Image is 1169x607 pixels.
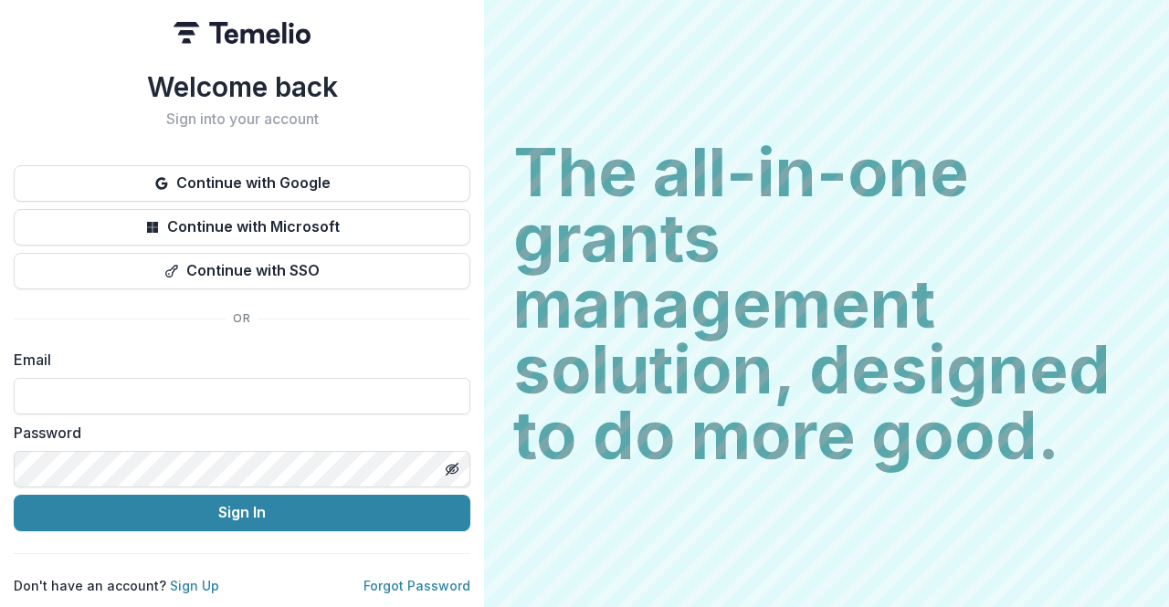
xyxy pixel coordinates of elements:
a: Sign Up [170,578,219,593]
h2: Sign into your account [14,110,470,128]
button: Toggle password visibility [437,455,467,484]
h1: Welcome back [14,70,470,103]
button: Continue with SSO [14,253,470,289]
a: Forgot Password [363,578,470,593]
button: Continue with Microsoft [14,209,470,246]
button: Sign In [14,495,470,531]
label: Password [14,422,459,444]
label: Email [14,349,459,371]
p: Don't have an account? [14,576,219,595]
img: Temelio [174,22,311,44]
button: Continue with Google [14,165,470,202]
